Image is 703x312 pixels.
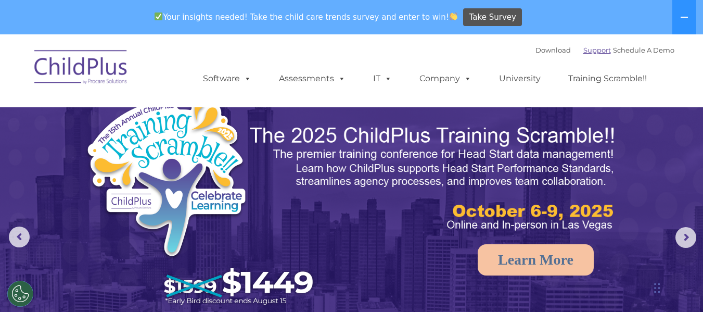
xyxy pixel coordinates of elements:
[29,43,133,95] img: ChildPlus by Procare Solutions
[478,244,594,276] a: Learn More
[145,111,189,119] span: Phone number
[269,68,356,89] a: Assessments
[469,8,516,27] span: Take Survey
[535,46,571,54] a: Download
[145,69,176,77] span: Last name
[409,68,482,89] a: Company
[654,272,660,304] div: Drag
[558,68,657,89] a: Training Scramble!!
[535,46,674,54] font: |
[7,281,33,307] button: Cookies Settings
[155,13,162,20] img: ✅
[489,68,551,89] a: University
[463,8,522,27] a: Take Survey
[450,13,457,20] img: 👏
[533,199,703,312] iframe: Chat Widget
[613,46,674,54] a: Schedule A Demo
[583,46,611,54] a: Support
[363,68,402,89] a: IT
[193,68,262,89] a: Software
[150,7,462,27] span: Your insights needed! Take the child care trends survey and enter to win!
